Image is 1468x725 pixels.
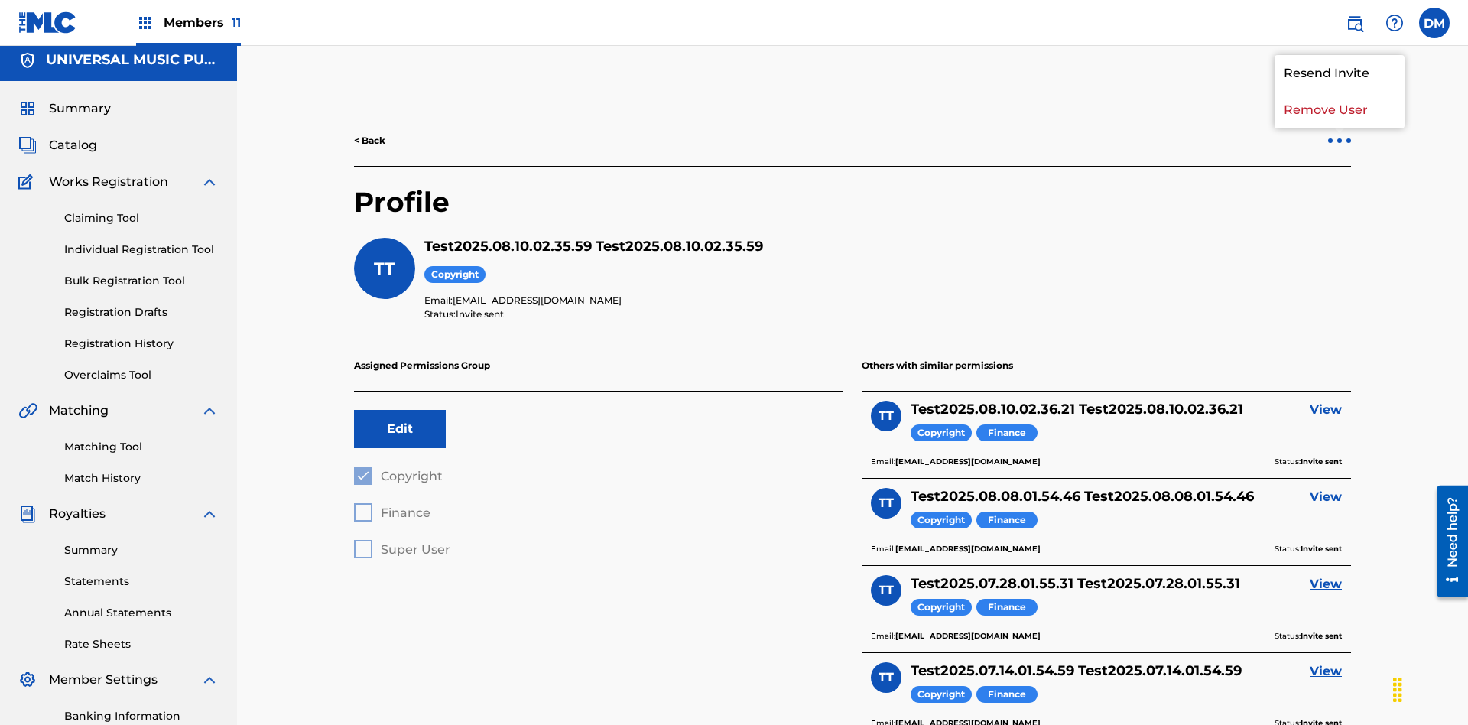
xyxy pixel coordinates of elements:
[136,14,154,32] img: Top Rightsholders
[1385,667,1410,713] div: Drag
[64,304,219,320] a: Registration Drafts
[911,401,1243,418] h5: Test2025.08.10.02.36.21 Test2025.08.10.02.36.21
[200,671,219,689] img: expand
[18,173,38,191] img: Works Registration
[200,505,219,523] img: expand
[64,336,219,352] a: Registration History
[64,210,219,226] a: Claiming Tool
[1275,542,1342,556] p: Status:
[976,599,1038,616] span: Finance
[911,512,972,529] span: Copyright
[1301,544,1342,554] b: Invite sent
[879,494,894,512] span: TT
[1340,8,1370,38] a: Public Search
[64,242,219,258] a: Individual Registration Tool
[862,340,1351,392] p: Others with similar permissions
[911,575,1240,593] h5: Test2025.07.28.01.55.31 Test2025.07.28.01.55.31
[1346,14,1364,32] img: search
[64,273,219,289] a: Bulk Registration Tool
[46,51,219,69] h5: UNIVERSAL MUSIC PUB GROUP
[879,668,894,687] span: TT
[424,307,1351,321] p: Status:
[64,574,219,590] a: Statements
[456,308,504,320] span: Invite sent
[453,294,622,306] span: [EMAIL_ADDRESS][DOMAIN_NAME]
[18,11,77,34] img: MLC Logo
[1310,488,1342,506] a: View
[354,134,385,148] a: < Back
[354,410,446,448] button: Edit
[871,455,1041,469] p: Email:
[895,631,1041,641] b: [EMAIL_ADDRESS][DOMAIN_NAME]
[64,542,219,558] a: Summary
[1385,14,1404,32] img: help
[200,402,219,420] img: expand
[64,605,219,621] a: Annual Statements
[871,542,1041,556] p: Email:
[895,457,1041,467] b: [EMAIL_ADDRESS][DOMAIN_NAME]
[1310,401,1342,419] a: View
[1301,631,1342,641] b: Invite sent
[18,51,37,70] img: Accounts
[49,505,106,523] span: Royalties
[1301,457,1342,467] b: Invite sent
[911,488,1254,506] h5: Test2025.08.08.01.54.46 Test2025.08.08.01.54.46
[18,99,37,118] img: Summary
[1275,455,1342,469] p: Status:
[18,99,111,118] a: SummarySummary
[424,294,1351,307] p: Email:
[18,505,37,523] img: Royalties
[871,629,1041,643] p: Email:
[1310,575,1342,593] a: View
[1275,92,1405,128] p: Remove User
[354,340,843,392] p: Assigned Permissions Group
[1379,8,1410,38] div: Help
[49,173,168,191] span: Works Registration
[18,136,97,154] a: CatalogCatalog
[49,671,158,689] span: Member Settings
[976,686,1038,704] span: Finance
[911,686,972,704] span: Copyright
[1275,55,1405,92] p: Resend Invite
[18,671,37,689] img: Member Settings
[49,99,111,118] span: Summary
[895,544,1041,554] b: [EMAIL_ADDRESS][DOMAIN_NAME]
[374,258,395,279] span: TT
[911,424,972,442] span: Copyright
[200,173,219,191] img: expand
[164,14,241,31] span: Members
[18,136,37,154] img: Catalog
[424,238,1351,255] h5: Test2025.08.10.02.35.59 Test2025.08.10.02.35.59
[424,266,486,284] span: Copyright
[1310,662,1342,681] a: View
[232,15,241,30] span: 11
[64,636,219,652] a: Rate Sheets
[976,424,1038,442] span: Finance
[49,402,109,420] span: Matching
[1419,8,1450,38] div: User Menu
[879,581,894,600] span: TT
[1275,629,1342,643] p: Status:
[911,662,1242,680] h5: Test2025.07.14.01.54.59 Test2025.07.14.01.54.59
[976,512,1038,529] span: Finance
[64,367,219,383] a: Overclaims Tool
[18,402,37,420] img: Matching
[49,136,97,154] span: Catalog
[64,470,219,486] a: Match History
[879,407,894,425] span: TT
[354,185,1351,238] h2: Profile
[911,599,972,616] span: Copyright
[64,708,219,724] a: Banking Information
[64,439,219,455] a: Matching Tool
[1425,480,1468,605] iframe: Resource Center
[1392,652,1468,725] iframe: Chat Widget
